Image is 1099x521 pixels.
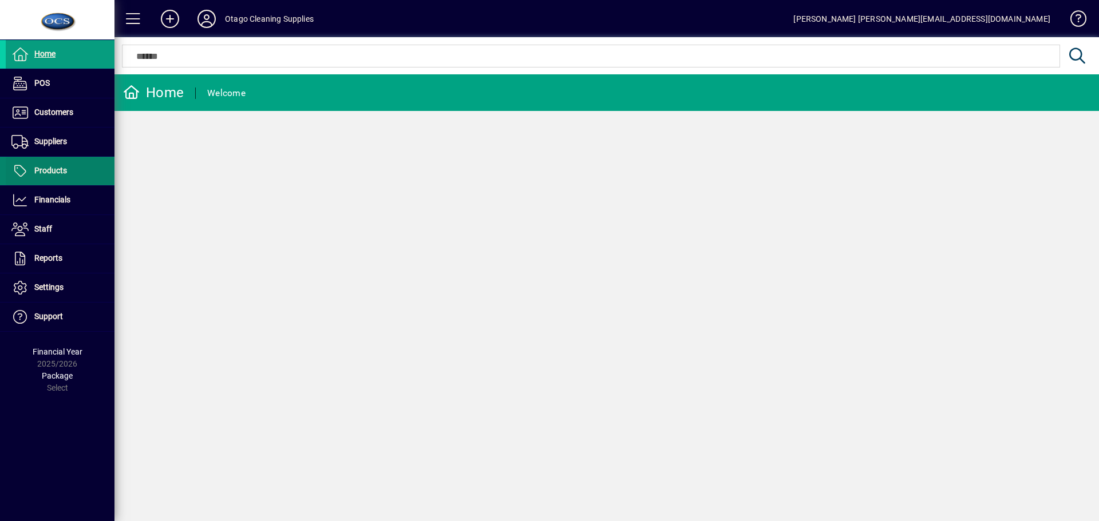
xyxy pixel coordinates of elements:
div: Welcome [207,84,246,102]
a: Reports [6,244,114,273]
a: POS [6,69,114,98]
div: [PERSON_NAME] [PERSON_NAME][EMAIL_ADDRESS][DOMAIN_NAME] [793,10,1050,28]
div: Home [123,83,184,102]
button: Profile [188,9,225,29]
a: Suppliers [6,128,114,156]
span: Customers [34,108,73,117]
span: Financial Year [33,347,82,356]
span: Reports [34,253,62,263]
span: Financials [34,195,70,204]
a: Support [6,303,114,331]
span: Home [34,49,56,58]
button: Add [152,9,188,29]
div: Otago Cleaning Supplies [225,10,314,28]
span: Settings [34,283,64,292]
a: Staff [6,215,114,244]
span: POS [34,78,50,88]
a: Knowledge Base [1062,2,1085,39]
span: Package [42,371,73,380]
span: Support [34,312,63,321]
a: Settings [6,273,114,302]
span: Suppliers [34,137,67,146]
span: Staff [34,224,52,233]
a: Financials [6,186,114,214]
a: Customers [6,98,114,127]
a: Products [6,157,114,185]
span: Products [34,166,67,175]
